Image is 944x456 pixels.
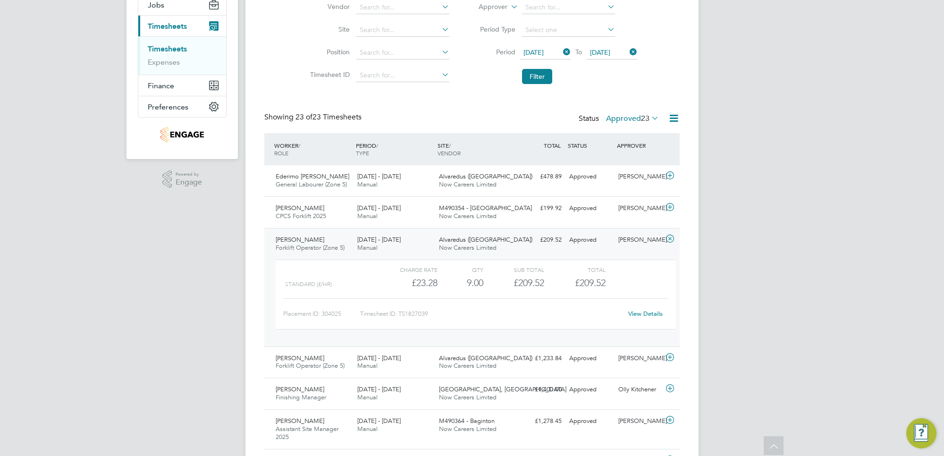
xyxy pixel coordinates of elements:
[628,310,663,318] a: View Details
[307,70,350,79] label: Timesheet ID
[276,212,326,220] span: CPCS Forklift 2025
[276,236,324,244] span: [PERSON_NAME]
[439,236,532,244] span: Alvaredus ([GEOGRAPHIC_DATA])
[377,275,438,291] div: £23.28
[148,22,187,31] span: Timesheets
[449,142,451,149] span: /
[138,96,226,117] button: Preferences
[573,46,585,58] span: To
[615,414,664,429] div: [PERSON_NAME]
[285,281,332,287] span: Standard (£/HR)
[276,204,324,212] span: [PERSON_NAME]
[522,24,615,37] input: Select one
[377,264,438,275] div: Charge rate
[276,425,338,441] span: Assistant Site Manager 2025
[522,1,615,14] input: Search for...
[274,149,288,157] span: ROLE
[579,112,661,126] div: Status
[307,48,350,56] label: Position
[544,264,605,275] div: Total
[615,137,664,154] div: APPROVER
[357,204,401,212] span: [DATE] - [DATE]
[606,114,659,123] label: Approved
[276,362,345,370] span: Forklift Operator (Zone 5)
[439,417,495,425] span: M490364 - Baginton
[465,2,507,12] label: Approver
[148,102,188,111] span: Preferences
[439,172,532,180] span: Alvaredus ([GEOGRAPHIC_DATA])
[295,112,312,122] span: 23 of
[148,44,187,53] a: Timesheets
[438,149,461,157] span: VENDOR
[439,244,497,252] span: Now Careers Limited
[276,244,345,252] span: Forklift Operator (Zone 5)
[565,351,615,366] div: Approved
[641,114,649,123] span: 23
[276,393,326,401] span: Finishing Manager
[276,417,324,425] span: [PERSON_NAME]
[439,362,497,370] span: Now Careers Limited
[438,264,483,275] div: QTY
[522,69,552,84] button: Filter
[357,212,378,220] span: Manual
[544,142,561,149] span: TOTAL
[356,46,449,59] input: Search for...
[615,169,664,185] div: [PERSON_NAME]
[357,180,378,188] span: Manual
[272,137,354,161] div: WORKER
[565,232,615,248] div: Approved
[357,425,378,433] span: Manual
[360,306,622,321] div: Timesheet ID: TS1827039
[276,172,349,180] span: Ederimo [PERSON_NAME]
[439,393,497,401] span: Now Careers Limited
[298,142,300,149] span: /
[176,178,202,186] span: Engage
[516,351,565,366] div: £1,233.84
[356,24,449,37] input: Search for...
[162,170,202,188] a: Powered byEngage
[565,382,615,397] div: Approved
[615,382,664,397] div: Olly Kitchener
[565,201,615,216] div: Approved
[438,275,483,291] div: 9.00
[376,142,378,149] span: /
[439,212,497,220] span: Now Careers Limited
[516,232,565,248] div: £209.52
[357,244,378,252] span: Manual
[148,0,164,9] span: Jobs
[516,382,565,397] div: £1,400.00
[439,425,497,433] span: Now Careers Limited
[148,81,174,90] span: Finance
[357,393,378,401] span: Manual
[565,414,615,429] div: Approved
[483,275,544,291] div: £209.52
[276,354,324,362] span: [PERSON_NAME]
[138,16,226,36] button: Timesheets
[516,414,565,429] div: £1,278.45
[565,169,615,185] div: Approved
[473,25,515,34] label: Period Type
[138,75,226,96] button: Finance
[906,418,936,448] button: Engage Resource Center
[176,170,202,178] span: Powered by
[138,36,226,75] div: Timesheets
[439,180,497,188] span: Now Careers Limited
[356,1,449,14] input: Search for...
[283,306,360,321] div: Placement ID: 304025
[516,169,565,185] div: £478.89
[138,127,227,142] a: Go to home page
[516,201,565,216] div: £199.92
[356,69,449,82] input: Search for...
[473,48,515,56] label: Period
[590,48,610,57] span: [DATE]
[435,137,517,161] div: SITE
[483,264,544,275] div: Sub Total
[565,137,615,154] div: STATUS
[357,354,401,362] span: [DATE] - [DATE]
[354,137,435,161] div: PERIOD
[523,48,544,57] span: [DATE]
[307,25,350,34] label: Site
[357,236,401,244] span: [DATE] - [DATE]
[615,232,664,248] div: [PERSON_NAME]
[295,112,362,122] span: 23 Timesheets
